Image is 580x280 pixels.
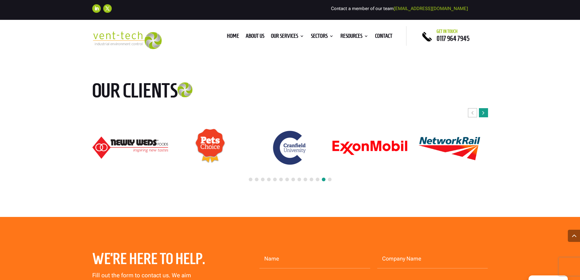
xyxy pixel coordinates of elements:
a: About us [246,34,264,41]
a: 0117 964 7945 [437,35,469,42]
img: 2023-09-27T08_35_16.549ZVENT-TECH---Clear-background [92,31,162,49]
img: Pets Choice [195,129,225,167]
div: Next slide [479,108,488,117]
a: Follow on X [103,4,112,13]
a: Resources [340,34,368,41]
img: Cranfield University logo [270,128,310,168]
a: Our Services [271,34,304,41]
a: Sectors [311,34,334,41]
a: [EMAIL_ADDRESS][DOMAIN_NAME] [394,6,468,11]
a: Contact [375,34,392,41]
img: Newly-Weds_Logo [92,136,168,159]
div: 20 / 24 [252,128,328,168]
span: Get in touch [437,29,458,34]
a: Follow on LinkedIn [92,4,101,13]
div: 19 / 24 [172,128,248,167]
h2: Our clients [92,80,223,104]
img: Network Rail logo [412,130,487,165]
h2: We’re here to help. [92,250,219,271]
div: 18 / 24 [92,136,168,159]
span: Contact a member of our team [331,6,468,11]
img: ExonMobil logo [332,140,408,155]
a: Home [227,34,239,41]
input: Company Name [377,250,488,268]
input: Name [259,250,370,268]
div: Previous slide [468,108,477,117]
div: 21 / 24 [332,140,408,156]
div: 22 / 24 [412,129,488,166]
